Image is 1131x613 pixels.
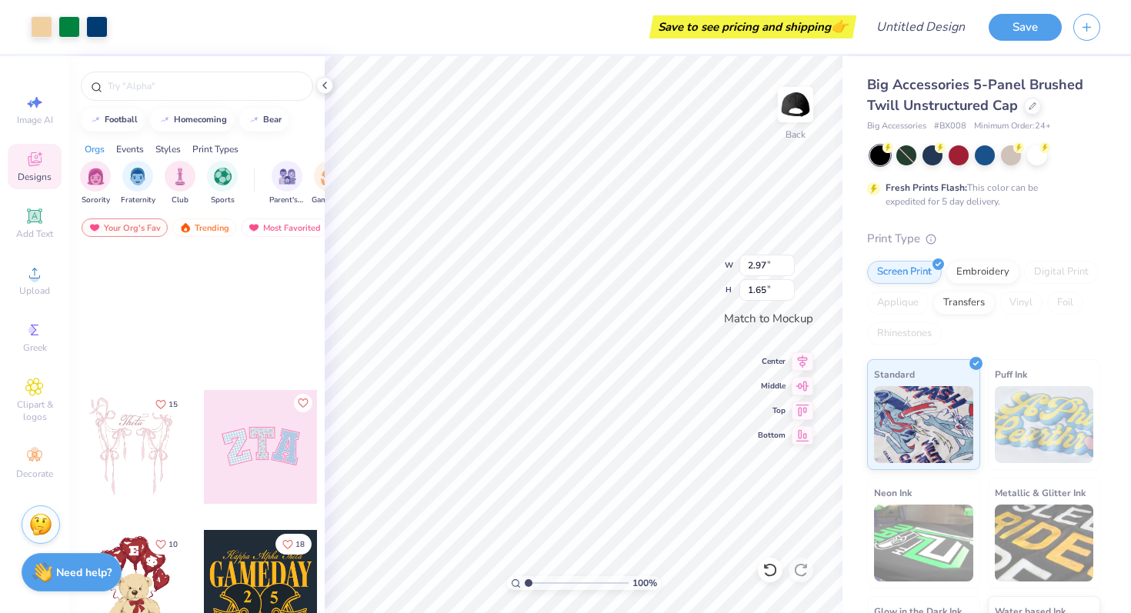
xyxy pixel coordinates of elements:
[946,261,1019,284] div: Embroidery
[19,285,50,297] span: Upload
[867,292,929,315] div: Applique
[129,168,146,185] img: Fraternity Image
[172,218,236,237] div: Trending
[80,161,111,206] div: filter for Sorority
[780,89,811,120] img: Back
[269,161,305,206] button: filter button
[16,468,53,480] span: Decorate
[831,17,848,35] span: 👉
[214,168,232,185] img: Sports Image
[82,218,168,237] div: Your Org's Fav
[168,401,178,408] span: 15
[886,182,967,194] strong: Fresh Prints Flash:
[168,541,178,548] span: 10
[85,142,105,156] div: Orgs
[23,341,47,354] span: Greek
[312,161,347,206] div: filter for Game Day
[758,405,786,416] span: Top
[207,161,238,206] div: filter for Sports
[864,12,977,42] input: Untitled Design
[995,505,1094,581] img: Metallic & Glitter Ink
[867,120,926,133] span: Big Accessories
[17,114,53,126] span: Image AI
[294,394,312,412] button: Like
[165,161,195,206] button: filter button
[116,142,144,156] div: Events
[174,115,227,124] div: homecoming
[172,168,188,185] img: Club Image
[933,292,995,315] div: Transfers
[16,228,53,240] span: Add Text
[874,485,912,501] span: Neon Ink
[653,15,852,38] div: Save to see pricing and shipping
[275,534,312,555] button: Like
[1047,292,1083,315] div: Foil
[312,195,347,206] span: Game Day
[248,115,260,125] img: trend_line.gif
[632,576,657,590] span: 100 %
[172,195,188,206] span: Club
[192,142,239,156] div: Print Types
[82,195,110,206] span: Sorority
[158,115,171,125] img: trend_line.gif
[279,168,296,185] img: Parent's Weekend Image
[995,386,1094,463] img: Puff Ink
[886,181,1075,208] div: This color can be expedited for 5 day delivery.
[995,485,1086,501] span: Metallic & Glitter Ink
[81,108,145,132] button: football
[80,161,111,206] button: filter button
[269,195,305,206] span: Parent's Weekend
[263,115,282,124] div: bear
[874,366,915,382] span: Standard
[241,218,328,237] div: Most Favorited
[867,322,942,345] div: Rhinestones
[867,230,1100,248] div: Print Type
[121,195,155,206] span: Fraternity
[239,108,289,132] button: bear
[874,386,973,463] img: Standard
[89,115,102,125] img: trend_line.gif
[148,534,185,555] button: Like
[786,128,806,142] div: Back
[999,292,1043,315] div: Vinyl
[121,161,155,206] div: filter for Fraternity
[105,115,138,124] div: football
[207,161,238,206] button: filter button
[758,381,786,391] span: Middle
[269,161,305,206] div: filter for Parent's Weekend
[295,541,305,548] span: 18
[934,120,966,133] span: # BX008
[106,78,303,94] input: Try "Alpha"
[155,142,181,156] div: Styles
[165,161,195,206] div: filter for Club
[87,168,105,185] img: Sorority Image
[18,171,52,183] span: Designs
[56,565,112,580] strong: Need help?
[989,14,1062,41] button: Save
[179,222,192,233] img: trending.gif
[758,356,786,367] span: Center
[88,222,101,233] img: most_fav.gif
[248,222,260,233] img: most_fav.gif
[121,161,155,206] button: filter button
[148,394,185,415] button: Like
[8,398,62,423] span: Clipart & logos
[758,430,786,441] span: Bottom
[312,161,347,206] button: filter button
[1024,261,1099,284] div: Digital Print
[150,108,234,132] button: homecoming
[974,120,1051,133] span: Minimum Order: 24 +
[874,505,973,581] img: Neon Ink
[995,366,1027,382] span: Puff Ink
[867,261,942,284] div: Screen Print
[867,75,1083,115] span: Big Accessories 5-Panel Brushed Twill Unstructured Cap
[211,195,235,206] span: Sports
[321,168,339,185] img: Game Day Image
